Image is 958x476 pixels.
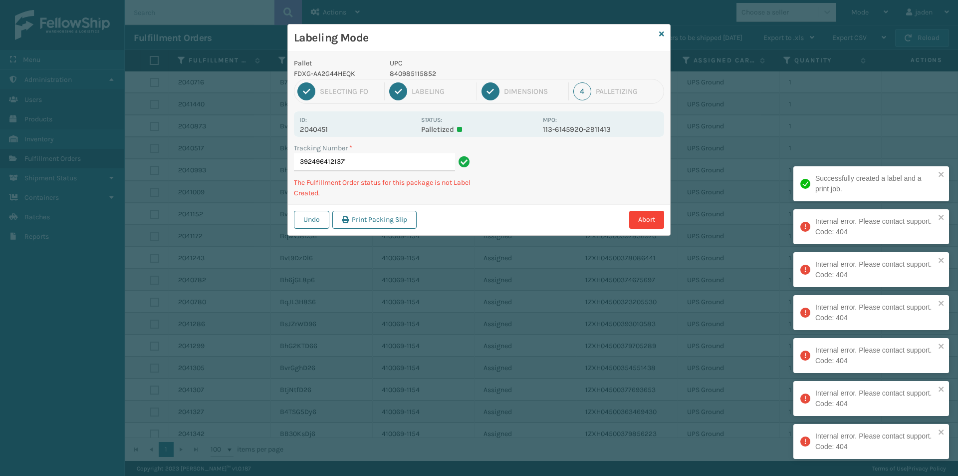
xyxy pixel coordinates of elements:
div: Internal error. Please contact support. Code: 404 [815,431,935,452]
div: 1 [297,82,315,100]
button: close [938,385,945,395]
button: Abort [629,211,664,229]
p: 840985115852 [390,68,537,79]
button: Undo [294,211,329,229]
label: Tracking Number [294,143,352,153]
div: 3 [481,82,499,100]
button: close [938,256,945,266]
div: Successfully created a label and a print job. [815,173,935,194]
div: Internal error. Please contact support. Code: 404 [815,259,935,280]
label: Status: [421,116,442,123]
button: close [938,428,945,438]
h3: Labeling Mode [294,30,655,45]
div: Internal error. Please contact support. Code: 404 [815,345,935,366]
div: Labeling [412,87,472,96]
p: Pallet [294,58,378,68]
div: Palletizing [596,87,661,96]
div: Internal error. Please contact support. Code: 404 [815,216,935,237]
button: close [938,342,945,352]
p: Palletized [421,125,536,134]
div: 2 [389,82,407,100]
div: Dimensions [504,87,564,96]
p: The Fulfillment Order status for this package is not Label Created. [294,177,473,198]
div: Internal error. Please contact support. Code: 404 [815,302,935,323]
p: FDXG-AA2G44HEQK [294,68,378,79]
label: MPO: [543,116,557,123]
div: Internal error. Please contact support. Code: 404 [815,388,935,409]
button: close [938,170,945,180]
label: Id: [300,116,307,123]
button: close [938,213,945,223]
button: Print Packing Slip [332,211,417,229]
p: 113-6145920-2911413 [543,125,658,134]
button: close [938,299,945,309]
p: UPC [390,58,537,68]
p: 2040451 [300,125,415,134]
div: Selecting FO [320,87,380,96]
div: 4 [573,82,591,100]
